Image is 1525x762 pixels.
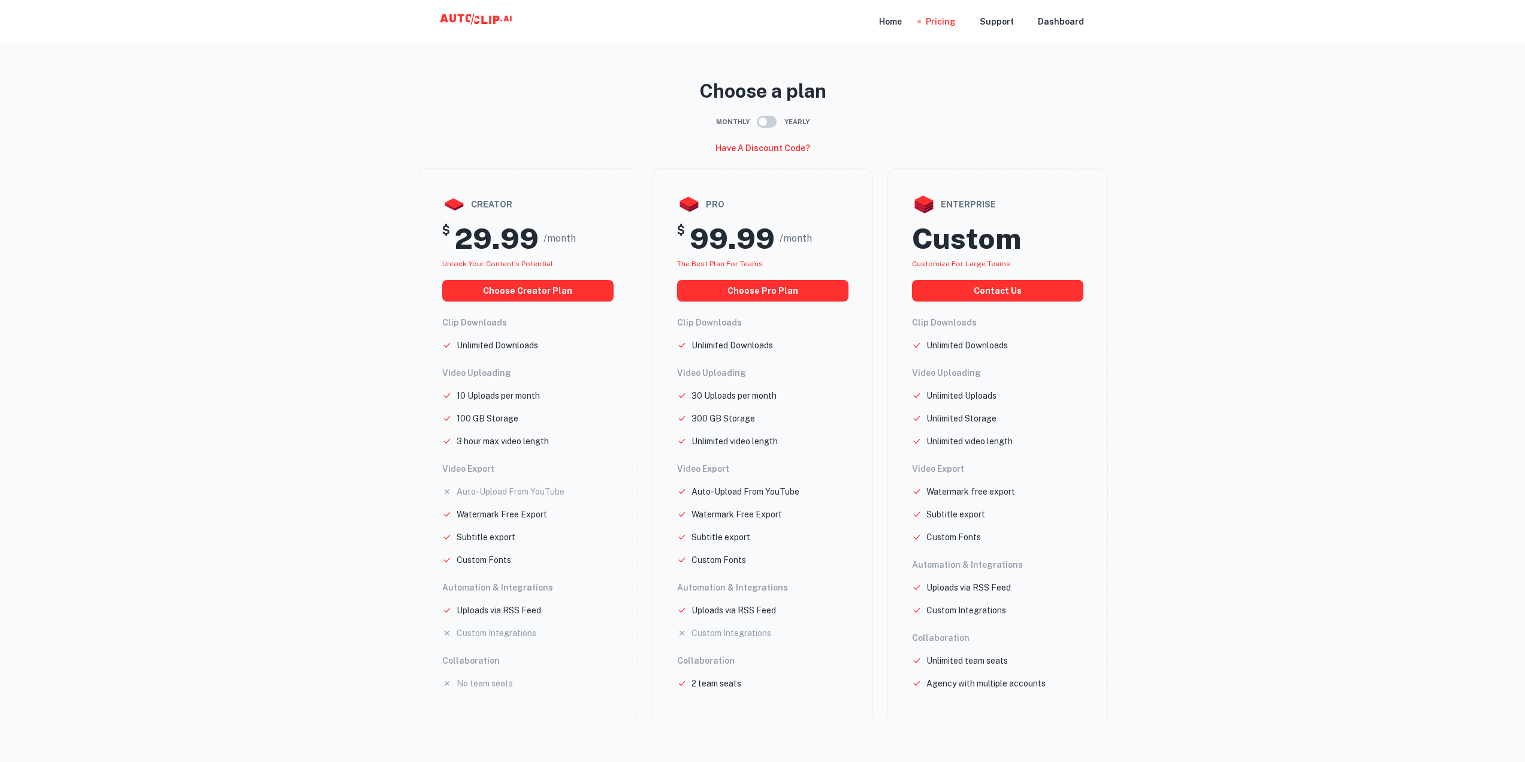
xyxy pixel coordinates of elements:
span: The best plan for teams [677,260,763,268]
h6: Collaboration [442,654,614,667]
p: Watermark Free Export [457,508,547,521]
p: Custom Fonts [691,553,746,567]
p: Custom Fonts [457,553,511,567]
p: 2 team seats [691,677,741,690]
p: 100 GB Storage [457,412,518,425]
span: Unlock your Content's potential [442,260,553,268]
p: Custom Fonts [926,531,981,544]
p: 3 hour max video length [457,435,549,448]
p: Watermark free export [926,485,1015,498]
h2: 99.99 [690,221,775,256]
button: Have a discount code? [711,138,815,158]
h2: Custom [912,221,1021,256]
h6: Video Uploading [677,366,848,380]
span: /month [780,231,812,246]
p: Uploads via RSS Feed [457,604,541,617]
p: Auto-Upload From YouTube [457,485,564,498]
span: /month [543,231,576,246]
p: Subtitle export [691,531,750,544]
p: Custom Integrations [691,627,771,640]
p: Uploads via RSS Feed [691,604,776,617]
h6: Automation & Integrations [912,558,1083,571]
h6: Video Uploading [912,366,1083,380]
p: Uploads via RSS Feed [926,581,1011,594]
h5: $ [442,221,450,256]
p: Unlimited team seats [926,654,1008,667]
p: No team seats [457,677,513,690]
p: Unlimited Storage [926,412,996,425]
span: Monthly [716,117,750,127]
span: Customize for large teams [912,260,1010,268]
p: Unlimited Downloads [691,339,773,352]
p: Subtitle export [457,531,515,544]
p: Watermark Free Export [691,508,782,521]
p: Agency with multiple accounts [926,677,1046,690]
h2: 29.99 [455,221,539,256]
button: choose creator plan [442,280,614,302]
h5: $ [677,221,685,256]
h6: Video Uploading [442,366,614,380]
h6: Video Export [912,462,1083,475]
p: Auto-Upload From YouTube [691,485,799,498]
h6: Video Export [442,462,614,475]
h6: Automation & Integrations [677,581,848,594]
div: pro [677,192,848,216]
p: Custom Integrations [457,627,536,640]
span: Yearly [784,117,810,127]
p: Choose a plan [418,77,1108,106]
p: 300 GB Storage [691,412,755,425]
div: enterprise [912,192,1083,216]
h6: Clip Downloads [677,316,848,329]
p: Unlimited Downloads [926,339,1008,352]
p: Unlimited video length [926,435,1013,448]
div: creator [442,192,614,216]
p: Unlimited video length [691,435,778,448]
p: 10 Uploads per month [457,389,540,402]
h6: Clip Downloads [442,316,614,329]
h6: Automation & Integrations [442,581,614,594]
button: choose pro plan [677,280,848,302]
button: Contact us [912,280,1083,302]
h6: Collaboration [677,654,848,667]
p: 30 Uploads per month [691,389,777,402]
p: Unlimited Uploads [926,389,996,402]
h6: Collaboration [912,631,1083,644]
h6: Have a discount code? [715,141,810,155]
h6: Clip Downloads [912,316,1083,329]
p: Subtitle export [926,508,985,521]
h6: Video Export [677,462,848,475]
p: Unlimited Downloads [457,339,538,352]
p: Custom Integrations [926,604,1006,617]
